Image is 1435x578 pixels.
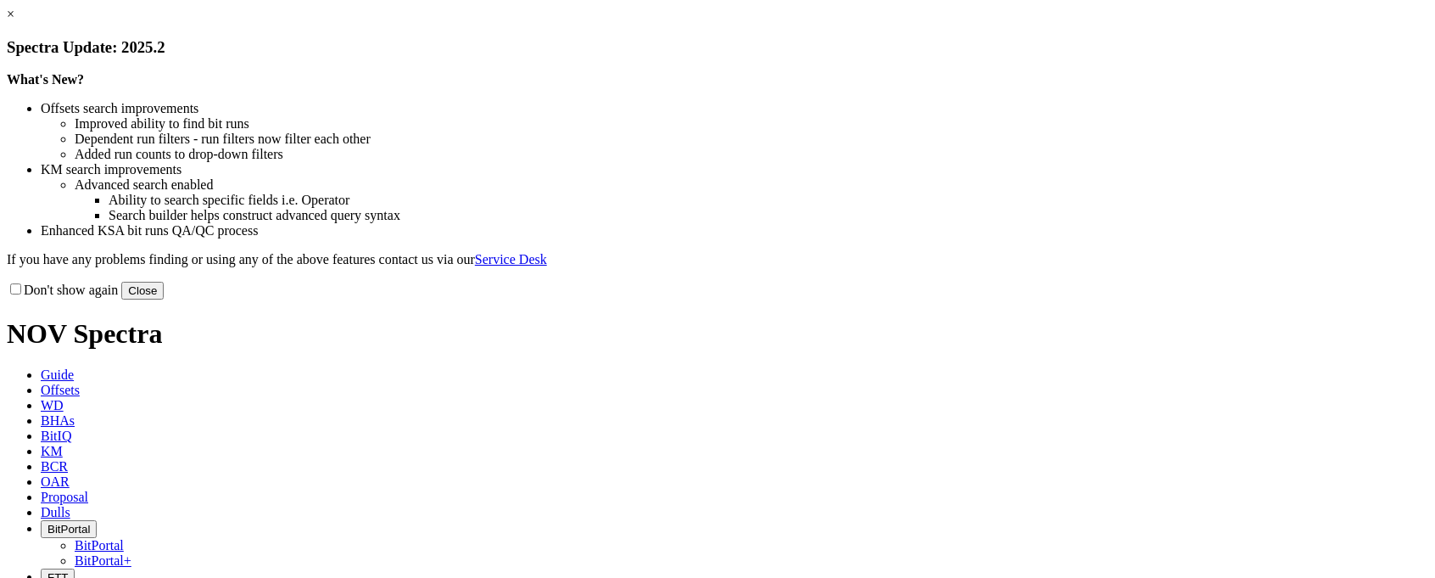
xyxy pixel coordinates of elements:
[109,208,1428,223] li: Search builder helps construct advanced query syntax
[41,459,68,474] span: BCR
[121,282,164,300] button: Close
[41,383,80,397] span: Offsets
[109,193,1428,208] li: Ability to search specific fields i.e. Operator
[75,147,1428,162] li: Added run counts to drop-down filters
[75,553,131,568] a: BitPortal+
[47,523,90,536] span: BitPortal
[75,116,1428,132] li: Improved ability to find bit runs
[75,177,1428,193] li: Advanced search enabled
[7,38,1428,57] h3: Spectra Update: 2025.2
[41,101,1428,116] li: Offsets search improvements
[41,444,63,458] span: KM
[7,72,84,87] strong: What's New?
[41,490,88,504] span: Proposal
[41,162,1428,177] li: KM search improvements
[41,474,70,489] span: OAR
[10,283,21,295] input: Don't show again
[41,223,1428,238] li: Enhanced KSA bit runs QA/QC process
[41,368,74,382] span: Guide
[75,538,124,553] a: BitPortal
[41,398,64,412] span: WD
[41,429,71,443] span: BitIQ
[7,318,1428,350] h1: NOV Spectra
[41,413,75,428] span: BHAs
[7,7,14,21] a: ×
[7,283,118,297] label: Don't show again
[41,505,70,519] span: Dulls
[475,252,547,267] a: Service Desk
[75,132,1428,147] li: Dependent run filters - run filters now filter each other
[7,252,1428,267] p: If you have any problems finding or using any of the above features contact us via our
